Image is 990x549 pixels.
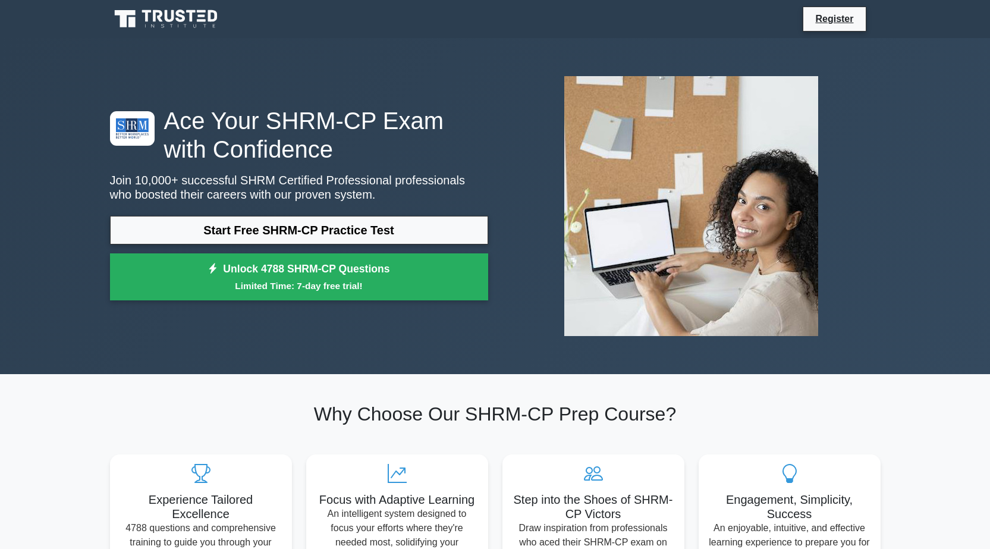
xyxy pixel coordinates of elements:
h2: Why Choose Our SHRM-CP Prep Course? [110,403,881,425]
a: Register [808,11,860,26]
h5: Engagement, Simplicity, Success [708,492,871,521]
h5: Experience Tailored Excellence [120,492,282,521]
h5: Step into the Shoes of SHRM-CP Victors [512,492,675,521]
p: Join 10,000+ successful SHRM Certified Professional professionals who boosted their careers with ... [110,173,488,202]
a: Unlock 4788 SHRM-CP QuestionsLimited Time: 7-day free trial! [110,253,488,301]
h1: Ace Your SHRM-CP Exam with Confidence [110,106,488,164]
a: Start Free SHRM-CP Practice Test [110,216,488,244]
h5: Focus with Adaptive Learning [316,492,479,507]
small: Limited Time: 7-day free trial! [125,279,473,293]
